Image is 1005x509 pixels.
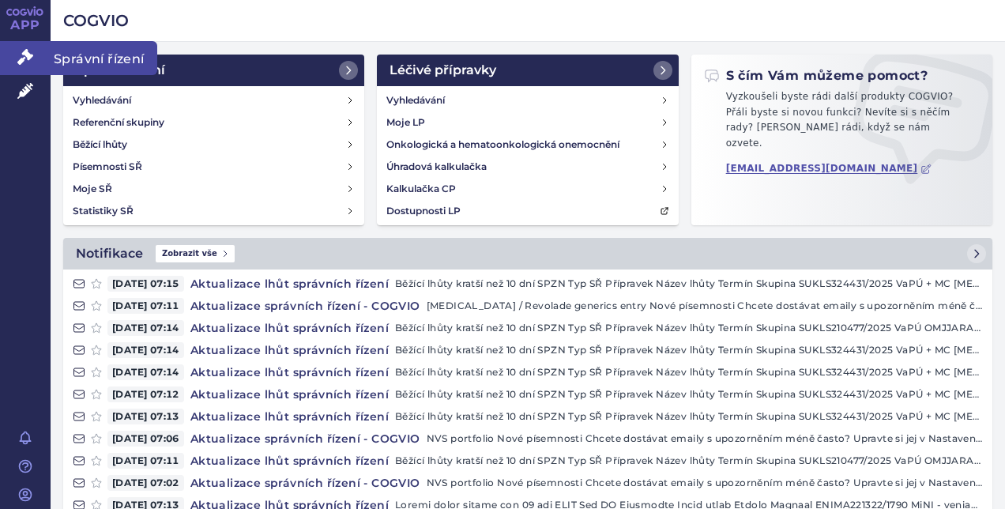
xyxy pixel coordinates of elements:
a: [EMAIL_ADDRESS][DOMAIN_NAME] [726,163,932,175]
h4: Aktualizace lhůt správních řízení [184,453,395,469]
h2: S čím Vám můžeme pomoct? [704,67,928,85]
h4: Aktualizace správních řízení - COGVIO [184,298,427,314]
p: Běžící lhůty kratší než 10 dní SPZN Typ SŘ Přípravek Název lhůty Termín Skupina SUKLS324431/2025 ... [395,386,983,402]
h2: Léčivé přípravky [390,61,496,80]
h4: Moje LP [386,115,425,130]
h4: Běžící lhůty [73,137,127,153]
p: Běžící lhůty kratší než 10 dní SPZN Typ SŘ Přípravek Název lhůty Termín Skupina SUKLS210477/2025 ... [395,453,983,469]
h4: Vyhledávání [386,92,445,108]
h4: Referenční skupiny [73,115,164,130]
p: Běžící lhůty kratší než 10 dní SPZN Typ SŘ Přípravek Název lhůty Termín Skupina SUKLS324431/2025 ... [395,342,983,358]
p: Běžící lhůty kratší než 10 dní SPZN Typ SŘ Přípravek Název lhůty Termín Skupina SUKLS324431/2025 ... [395,276,983,292]
h4: Vyhledávání [73,92,131,108]
a: Moje LP [380,111,675,134]
h4: Onkologická a hematoonkologická onemocnění [386,137,619,153]
h4: Aktualizace lhůt správních řízení [184,276,395,292]
h2: COGVIO [63,9,992,32]
span: [DATE] 07:02 [107,475,184,491]
p: Běžící lhůty kratší než 10 dní SPZN Typ SŘ Přípravek Název lhůty Termín Skupina SUKLS324431/2025 ... [395,409,983,424]
span: [DATE] 07:12 [107,386,184,402]
h4: Aktualizace lhůt správních řízení [184,364,395,380]
a: Onkologická a hematoonkologická onemocnění [380,134,675,156]
h4: Moje SŘ [73,181,112,197]
a: Písemnosti SŘ [66,156,361,178]
h4: Úhradová kalkulačka [386,159,487,175]
span: [DATE] 07:13 [107,409,184,424]
h4: Kalkulačka CP [386,181,456,197]
span: [DATE] 07:14 [107,320,184,336]
h2: Notifikace [76,244,143,263]
p: NVS portfolio Nové písemnosti Chcete dostávat emaily s upozorněním méně často? Upravte si jej v N... [427,475,983,491]
a: Běžící lhůty [66,134,361,156]
span: [DATE] 07:06 [107,431,184,447]
h4: Dostupnosti LP [386,203,461,219]
span: [DATE] 07:11 [107,453,184,469]
p: Běžící lhůty kratší než 10 dní SPZN Typ SŘ Přípravek Název lhůty Termín Skupina SUKLS210477/2025 ... [395,320,983,336]
span: [DATE] 07:14 [107,342,184,358]
h4: Aktualizace lhůt správních řízení [184,409,395,424]
h4: Aktualizace lhůt správních řízení [184,386,395,402]
a: Vyhledávání [380,89,675,111]
a: Kalkulačka CP [380,178,675,200]
span: Správní řízení [51,41,157,74]
span: [DATE] 07:11 [107,298,184,314]
h4: Aktualizace lhůt správních řízení [184,342,395,358]
a: NotifikaceZobrazit vše [63,238,992,270]
span: [DATE] 07:14 [107,364,184,380]
span: [DATE] 07:15 [107,276,184,292]
p: [MEDICAL_DATA] / Revolade generics entry Nové písemnosti Chcete dostávat emaily s upozorněním mén... [427,298,983,314]
a: Vyhledávání [66,89,361,111]
h4: Aktualizace lhůt správních řízení [184,320,395,336]
h4: Aktualizace správních řízení - COGVIO [184,431,427,447]
a: Statistiky SŘ [66,200,361,222]
a: Moje SŘ [66,178,361,200]
span: Zobrazit vše [156,245,235,262]
a: Úhradová kalkulačka [380,156,675,178]
p: NVS portfolio Nové písemnosti Chcete dostávat emaily s upozorněním méně často? Upravte si jej v N... [427,431,983,447]
h4: Statistiky SŘ [73,203,134,219]
a: Referenční skupiny [66,111,361,134]
p: Vyzkoušeli byste rádi další produkty COGVIO? Přáli byste si novou funkci? Nevíte si s něčím rady?... [704,89,980,157]
h4: Písemnosti SŘ [73,159,142,175]
a: Správní řízení [63,55,364,86]
a: Léčivé přípravky [377,55,678,86]
h4: Aktualizace správních řízení - COGVIO [184,475,427,491]
a: Dostupnosti LP [380,200,675,222]
p: Běžící lhůty kratší než 10 dní SPZN Typ SŘ Přípravek Název lhůty Termín Skupina SUKLS324431/2025 ... [395,364,983,380]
